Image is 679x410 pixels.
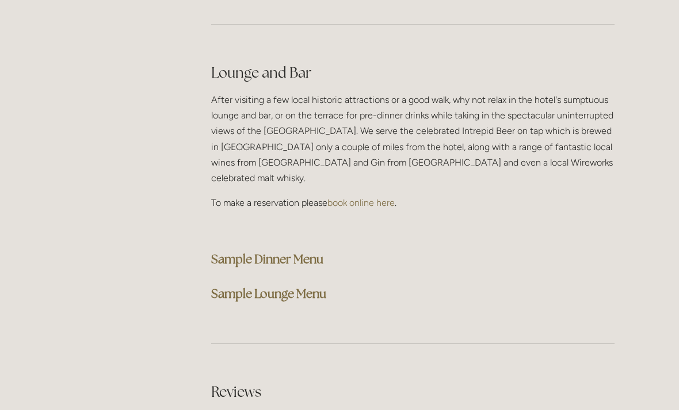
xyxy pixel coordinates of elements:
p: To make a reservation please . [211,195,615,210]
a: Sample Lounge Menu [211,286,326,301]
h2: Reviews [211,382,615,402]
a: book online here [327,197,395,208]
p: After visiting a few local historic attractions or a good walk, why not relax in the hotel's sump... [211,92,615,186]
h2: Lounge and Bar [211,63,615,83]
a: Sample Dinner Menu [211,251,323,267]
